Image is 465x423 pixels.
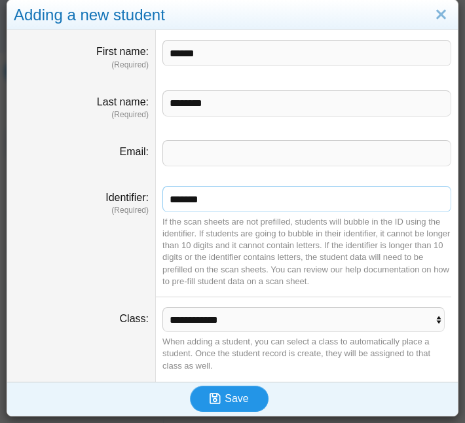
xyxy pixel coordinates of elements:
[120,146,149,157] label: Email
[431,4,451,26] a: Close
[97,96,149,107] label: Last name
[190,386,269,412] button: Save
[96,46,149,57] label: First name
[14,109,149,120] dfn: (Required)
[225,393,248,404] span: Save
[120,313,149,324] label: Class
[14,60,149,71] dfn: (Required)
[14,205,149,216] dfn: (Required)
[162,216,451,287] div: If the scan sheets are not prefilled, students will bubble in the ID using the identifier. If stu...
[105,192,149,203] label: Identifier
[162,336,451,372] div: When adding a student, you can select a class to automatically place a student. Once the student ...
